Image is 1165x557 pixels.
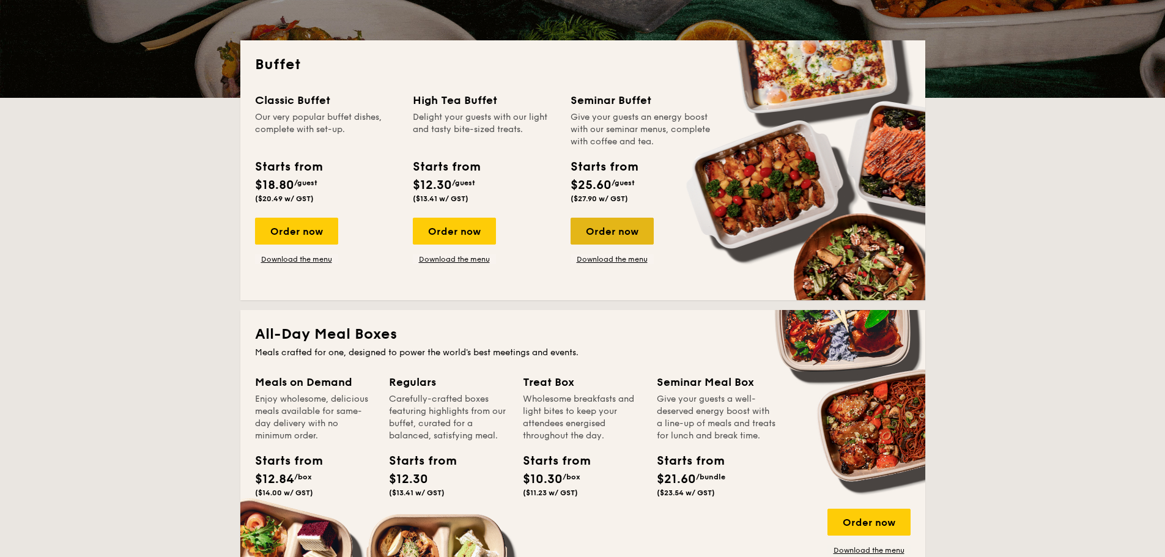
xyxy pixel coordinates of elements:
div: Starts from [657,452,712,470]
a: Download the menu [413,254,496,264]
span: $25.60 [571,178,612,193]
div: Order now [255,218,338,245]
span: $21.60 [657,472,696,487]
div: Treat Box [523,374,642,391]
div: Order now [413,218,496,245]
span: ($20.49 w/ GST) [255,194,314,203]
span: $18.80 [255,178,294,193]
div: Starts from [255,452,310,470]
div: Starts from [413,158,479,176]
span: ($14.00 w/ GST) [255,489,313,497]
div: Order now [827,509,911,536]
div: Seminar Meal Box [657,374,776,391]
div: Order now [571,218,654,245]
span: $12.84 [255,472,294,487]
span: ($13.41 w/ GST) [389,489,445,497]
span: ($23.54 w/ GST) [657,489,715,497]
div: High Tea Buffet [413,92,556,109]
span: /guest [294,179,317,187]
span: $12.30 [389,472,428,487]
div: Seminar Buffet [571,92,714,109]
span: /guest [612,179,635,187]
div: Starts from [523,452,578,470]
a: Download the menu [571,254,654,264]
div: Delight your guests with our light and tasty bite-sized treats. [413,111,556,148]
div: Give your guests a well-deserved energy boost with a line-up of meals and treats for lunch and br... [657,393,776,442]
div: Starts from [389,452,444,470]
span: /bundle [696,473,725,481]
div: Meals crafted for one, designed to power the world's best meetings and events. [255,347,911,359]
span: ($13.41 w/ GST) [413,194,468,203]
span: ($27.90 w/ GST) [571,194,628,203]
div: Wholesome breakfasts and light bites to keep your attendees energised throughout the day. [523,393,642,442]
div: Our very popular buffet dishes, complete with set-up. [255,111,398,148]
h2: Buffet [255,55,911,75]
span: /guest [452,179,475,187]
a: Download the menu [827,545,911,555]
span: $10.30 [523,472,563,487]
div: Give your guests an energy boost with our seminar menus, complete with coffee and tea. [571,111,714,148]
div: Starts from [571,158,637,176]
div: Meals on Demand [255,374,374,391]
span: $12.30 [413,178,452,193]
span: ($11.23 w/ GST) [523,489,578,497]
div: Regulars [389,374,508,391]
div: Starts from [255,158,322,176]
span: /box [563,473,580,481]
a: Download the menu [255,254,338,264]
div: Carefully-crafted boxes featuring highlights from our buffet, curated for a balanced, satisfying ... [389,393,508,442]
div: Classic Buffet [255,92,398,109]
div: Enjoy wholesome, delicious meals available for same-day delivery with no minimum order. [255,393,374,442]
h2: All-Day Meal Boxes [255,325,911,344]
span: /box [294,473,312,481]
